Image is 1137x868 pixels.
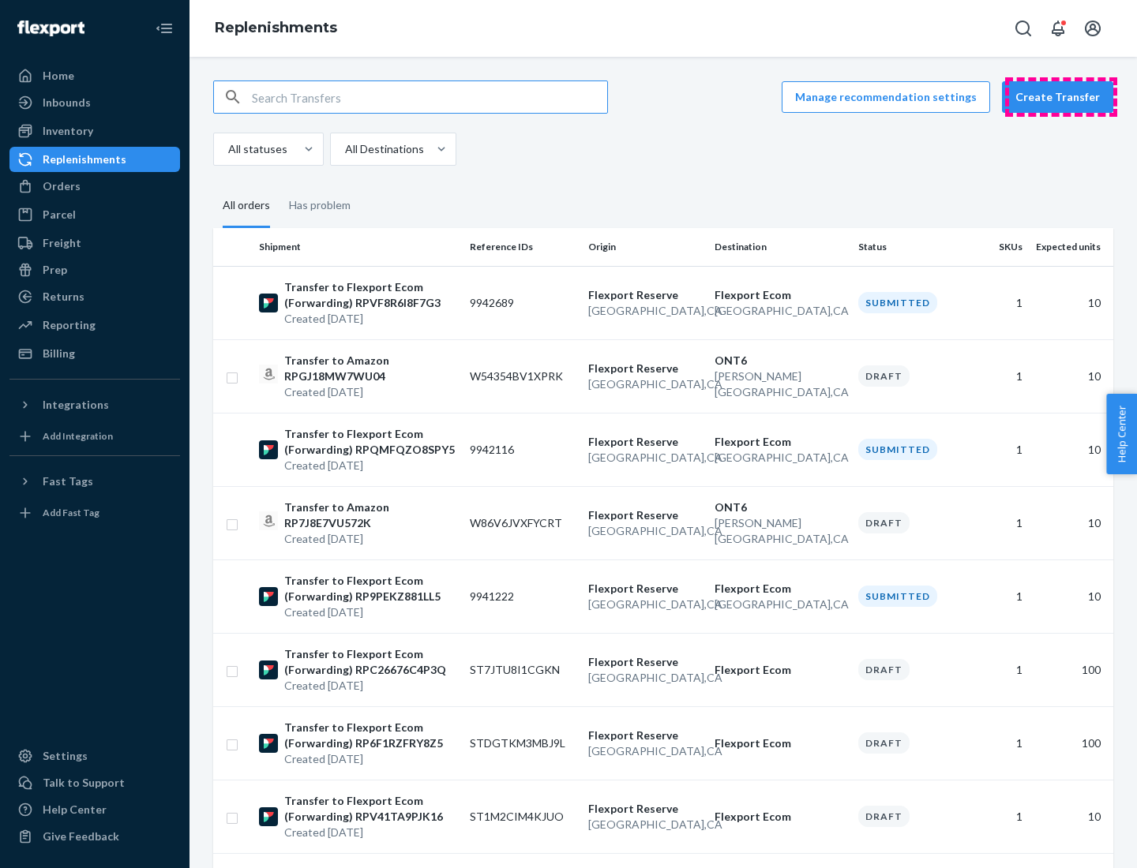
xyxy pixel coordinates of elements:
td: 10 [1029,266,1113,339]
p: Created [DATE] [284,751,457,767]
p: Transfer to Flexport Ecom (Forwarding) RPC26676C4P3Q [284,646,457,678]
td: 1 [970,780,1029,853]
p: Flexport Ecom [715,662,846,678]
button: Close Navigation [148,13,180,44]
td: 1 [970,559,1029,633]
td: 1 [970,633,1029,706]
p: Flexport Ecom [715,581,846,597]
a: Freight [9,230,180,256]
div: All Destinations [345,141,424,157]
div: Parcel [43,207,76,223]
p: Flexport Ecom [715,735,846,751]
button: Help Center [1106,394,1137,474]
p: [GEOGRAPHIC_DATA] , CA [588,303,702,319]
div: Home [43,68,74,84]
td: STDGTKM3MBJ9L [463,706,582,780]
p: Flexport Ecom [715,434,846,450]
button: Open notifications [1042,13,1074,44]
button: Create Transfer [1002,81,1113,113]
p: ONT6 [715,499,846,515]
a: Parcel [9,202,180,227]
p: ONT6 [715,353,846,369]
p: [GEOGRAPHIC_DATA] , CA [715,597,846,612]
p: [GEOGRAPHIC_DATA] , CA [588,450,702,466]
td: 1 [970,266,1029,339]
input: All Destinations [343,141,345,157]
p: Transfer to Flexport Ecom (Forwarding) RPV41TA9PJK16 [284,793,457,825]
div: Talk to Support [43,775,125,791]
div: Draft [858,365,910,387]
td: 100 [1029,706,1113,780]
p: Flexport Reserve [588,801,702,817]
td: W54354BV1XPRK [463,339,582,413]
div: Inbounds [43,95,91,110]
div: Submitted [858,586,937,607]
p: Flexport Ecom [715,287,846,303]
th: Reference IDs [463,228,582,266]
td: 9941222 [463,559,582,633]
div: Inventory [43,123,93,139]
div: Fast Tags [43,473,93,489]
th: Origin [582,228,708,266]
p: Transfer to Flexport Ecom (Forwarding) RPVF8R6I8F7G3 [284,279,457,311]
div: Submitted [858,439,937,460]
a: Add Fast Tag [9,500,180,526]
p: Transfer to Amazon RP7J8E7VU572K [284,499,457,531]
td: 100 [1029,633,1113,706]
a: Replenishments [215,19,337,36]
p: Transfer to Flexport Ecom (Forwarding) RP9PEKZ881LL5 [284,573,457,604]
p: [PERSON_NAME][GEOGRAPHIC_DATA] , CA [715,515,846,547]
div: Help Center [43,802,107,817]
a: Billing [9,341,180,366]
button: Fast Tags [9,469,180,494]
div: Draft [858,806,910,827]
p: Flexport Reserve [588,287,702,303]
div: Draft [858,659,910,680]
div: Returns [43,289,84,305]
button: Manage recommendation settings [782,81,990,113]
td: W86V6JVXFYCRT [463,486,582,559]
p: Created [DATE] [284,311,457,327]
a: Orders [9,174,180,199]
a: Prep [9,257,180,282]
a: Inventory [9,118,180,144]
div: Draft [858,732,910,754]
p: Created [DATE] [284,458,457,473]
p: Transfer to Flexport Ecom (Forwarding) RPQMFQZO8SPY5 [284,426,457,458]
td: 1 [970,706,1029,780]
th: Expected units [1029,228,1113,266]
td: 9942689 [463,266,582,339]
p: Flexport Reserve [588,434,702,450]
a: Settings [9,743,180,769]
p: Flexport Reserve [588,361,702,376]
td: 10 [1029,486,1113,559]
img: Flexport logo [17,21,84,36]
button: Open Search Box [1008,13,1039,44]
td: 10 [1029,339,1113,413]
p: [GEOGRAPHIC_DATA] , CA [588,743,702,759]
td: 10 [1029,559,1113,633]
td: 1 [970,339,1029,413]
div: All statuses [228,141,287,157]
p: [GEOGRAPHIC_DATA] , CA [588,523,702,539]
td: 1 [970,413,1029,486]
th: Shipment [253,228,463,266]
td: 10 [1029,413,1113,486]
p: [GEOGRAPHIC_DATA] , CA [715,303,846,319]
a: Replenishments [9,147,180,172]
p: Created [DATE] [284,604,457,620]
div: Prep [43,262,67,278]
p: Created [DATE] [284,531,457,547]
a: Home [9,63,180,88]
a: Reporting [9,312,180,338]
button: Give Feedback [9,824,180,849]
input: All statuses [227,141,228,157]
a: Returns [9,284,180,309]
div: Give Feedback [43,829,119,844]
div: Has problem [289,185,351,226]
div: All orders [223,185,270,228]
div: Add Integration [43,429,113,443]
p: [GEOGRAPHIC_DATA] , CA [715,450,846,466]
